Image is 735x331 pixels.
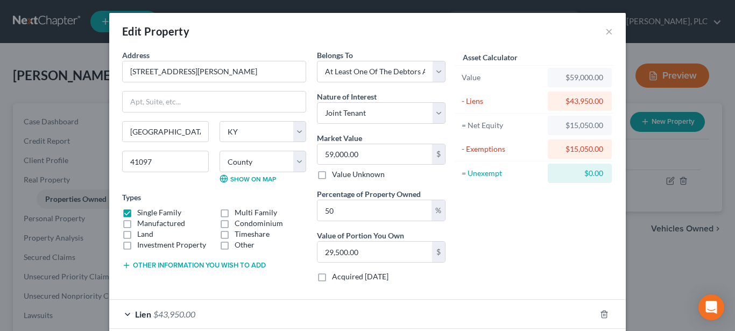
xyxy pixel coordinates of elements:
[153,309,195,319] span: $43,950.00
[317,144,432,165] input: 0.00
[137,240,206,250] label: Investment Property
[462,96,543,107] div: - Liens
[135,309,151,319] span: Lien
[432,200,445,221] div: %
[122,51,150,60] span: Address
[432,242,445,262] div: $
[463,52,518,63] label: Asset Calculator
[317,51,353,60] span: Belongs To
[235,218,283,229] label: Condominium
[556,120,603,131] div: $15,050.00
[462,120,543,131] div: = Net Equity
[462,144,543,154] div: - Exemptions
[432,144,445,165] div: $
[123,61,306,82] input: Enter address...
[220,174,276,183] a: Show on Map
[137,218,185,229] label: Manufactured
[605,25,613,38] button: ×
[332,271,388,282] label: Acquired [DATE]
[122,24,189,39] div: Edit Property
[317,188,421,200] label: Percentage of Property Owned
[122,151,209,172] input: Enter zip...
[556,96,603,107] div: $43,950.00
[556,144,603,154] div: $15,050.00
[123,122,208,142] input: Enter city...
[317,91,377,102] label: Nature of Interest
[235,229,270,240] label: Timeshare
[332,169,385,180] label: Value Unknown
[317,230,404,241] label: Value of Portion You Own
[137,207,181,218] label: Single Family
[137,229,153,240] label: Land
[235,240,255,250] label: Other
[122,192,141,203] label: Types
[317,200,432,221] input: 0.00
[123,91,306,112] input: Apt, Suite, etc...
[462,168,543,179] div: = Unexempt
[462,72,543,83] div: Value
[317,132,362,144] label: Market Value
[122,261,266,270] button: Other information you wish to add
[317,242,432,262] input: 0.00
[698,294,724,320] div: Open Intercom Messenger
[556,72,603,83] div: $59,000.00
[556,168,603,179] div: $0.00
[235,207,277,218] label: Multi Family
